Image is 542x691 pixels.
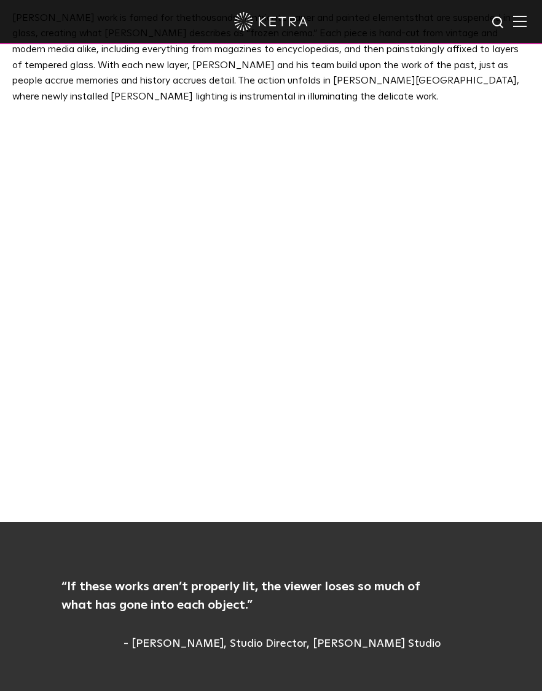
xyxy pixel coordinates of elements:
span: - [PERSON_NAME], Studio Director, [PERSON_NAME] Studio [61,636,441,652]
iframe: HubSpot Video [12,160,530,451]
img: ketra-logo-2019-white [234,12,308,31]
span: “If these works aren’t properly lit, the viewer loses so much of what has gone into each object.” [61,580,420,611]
img: search icon [491,15,506,31]
span: . [436,92,438,101]
span: are suspended in glass, creating what [PERSON_NAME] describes as “frozen cinema.” Each piece is h... [12,13,519,101]
img: Hamburger%20Nav.svg [513,15,527,27]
